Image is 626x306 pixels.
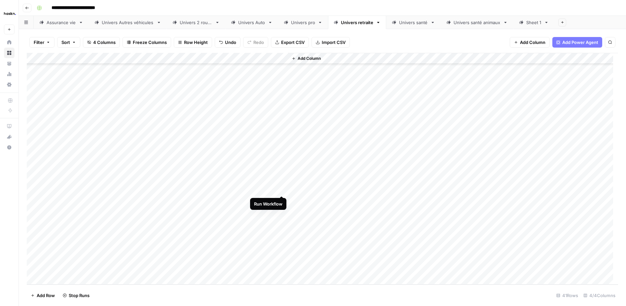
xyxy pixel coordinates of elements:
button: Help + Support [4,142,15,153]
div: Univers retraite [341,19,373,26]
span: Redo [253,39,264,46]
button: Filter [29,37,55,48]
span: Undo [225,39,236,46]
div: Univers 2 roues [180,19,212,26]
a: Univers santé animaux [441,16,513,29]
a: Univers Auto [225,16,278,29]
span: Add Row [37,292,55,299]
a: Home [4,37,15,48]
a: Univers 2 roues [167,16,225,29]
span: 4 Columns [93,39,116,46]
span: Add Column [298,56,321,61]
a: Your Data [4,58,15,69]
div: 41 Rows [554,290,581,301]
span: Row Height [184,39,208,46]
div: Sheet 1 [526,19,541,26]
a: Univers santé [386,16,441,29]
button: Freeze Columns [123,37,171,48]
span: Freeze Columns [133,39,167,46]
div: Univers pro [291,19,315,26]
div: Run Workflow [254,201,282,207]
div: What's new? [4,132,14,142]
button: Import CSV [312,37,350,48]
div: Assurance vie [47,19,76,26]
div: Univers Auto [238,19,265,26]
img: Haskn Logo [4,8,16,19]
span: Add Column [520,39,545,46]
div: 4/4 Columns [581,290,618,301]
span: Export CSV [281,39,305,46]
button: Sort [57,37,80,48]
div: Univers Autres véhicules [102,19,154,26]
a: AirOps Academy [4,121,15,132]
span: Add Power Agent [562,39,598,46]
a: Settings [4,79,15,90]
a: Univers pro [278,16,328,29]
div: Univers santé [399,19,428,26]
span: Stop Runs [69,292,90,299]
button: Add Power Agent [552,37,602,48]
button: What's new? [4,132,15,142]
span: Filter [34,39,44,46]
button: Undo [215,37,240,48]
button: Redo [243,37,268,48]
button: 4 Columns [83,37,120,48]
div: Univers santé animaux [454,19,500,26]
span: Sort [61,39,70,46]
a: Assurance vie [34,16,89,29]
a: Univers retraite [328,16,386,29]
a: Usage [4,69,15,79]
button: Row Height [174,37,212,48]
button: Add Row [27,290,59,301]
span: Import CSV [322,39,346,46]
button: Add Column [510,37,550,48]
button: Stop Runs [59,290,93,301]
button: Add Column [289,54,323,63]
a: Univers Autres véhicules [89,16,167,29]
a: Sheet 1 [513,16,554,29]
a: Browse [4,48,15,58]
button: Workspace: Haskn [4,5,15,22]
button: Export CSV [271,37,309,48]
